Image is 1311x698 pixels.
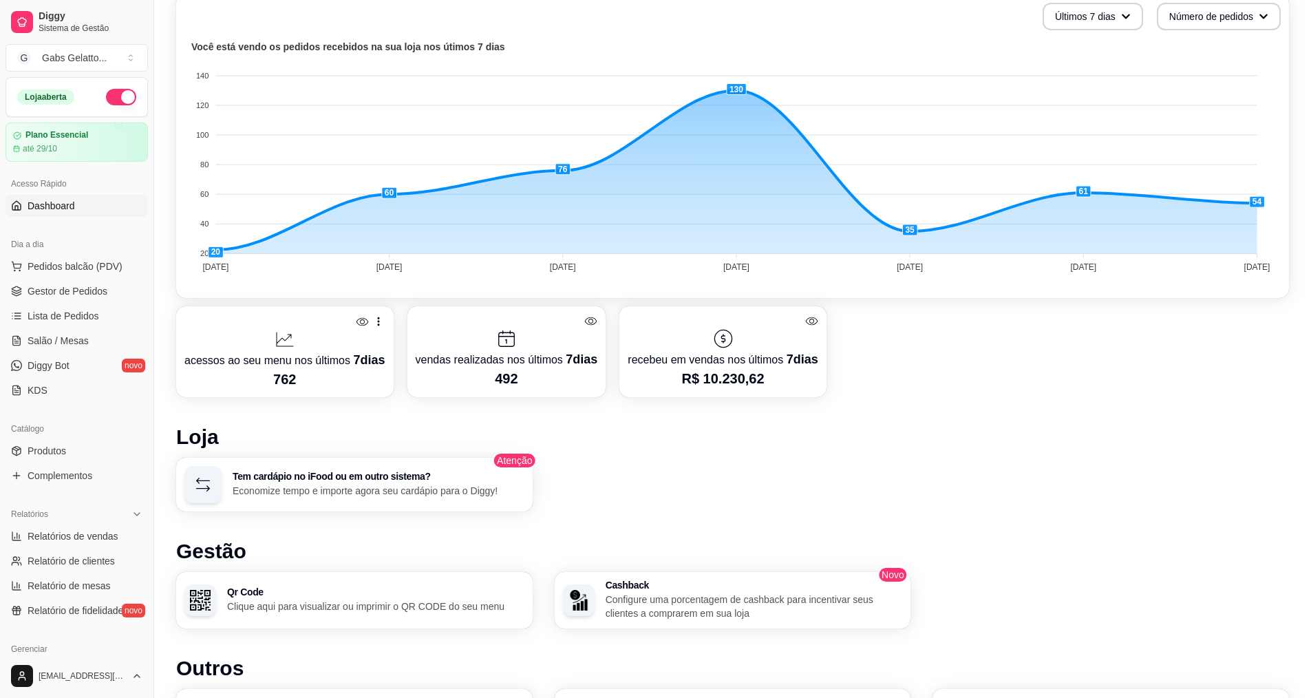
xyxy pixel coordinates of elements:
[6,123,148,162] a: Plano Essencialaté 29/10
[11,509,48,520] span: Relatórios
[17,51,31,65] span: G
[6,440,148,462] a: Produtos
[1043,3,1143,30] button: Últimos 7 dias
[6,638,148,660] div: Gerenciar
[568,590,589,611] img: Cashback
[28,604,123,617] span: Relatório de fidelidade
[723,262,749,272] tspan: [DATE]
[606,593,903,620] p: Configure uma porcentagem de cashback para incentivar seus clientes a comprarem em sua loja
[6,173,148,195] div: Acesso Rápido
[628,369,818,388] p: R$ 10.230,62
[28,199,75,213] span: Dashboard
[6,525,148,547] a: Relatórios de vendas
[39,670,126,681] span: [EMAIL_ADDRESS][DOMAIN_NAME]
[227,600,524,613] p: Clique aqui para visualizar ou imprimir o QR CODE do seu menu
[6,44,148,72] button: Select a team
[39,10,142,23] span: Diggy
[416,369,598,388] p: 492
[6,280,148,302] a: Gestor de Pedidos
[28,260,122,273] span: Pedidos balcão (PDV)
[6,255,148,277] button: Pedidos balcão (PDV)
[196,72,209,80] tspan: 140
[28,469,92,483] span: Complementos
[897,262,923,272] tspan: [DATE]
[628,350,818,369] p: recebeu em vendas nos últimos
[555,572,911,628] button: CashbackCashbackConfigure uma porcentagem de cashback para incentivar seus clientes a comprarem e...
[6,379,148,401] a: KDS
[190,590,211,611] img: Qr Code
[6,305,148,327] a: Lista de Pedidos
[227,587,524,597] h3: Qr Code
[196,101,209,109] tspan: 120
[23,143,57,154] article: até 29/10
[28,359,70,372] span: Diggy Bot
[6,659,148,692] button: [EMAIL_ADDRESS][DOMAIN_NAME]
[353,353,385,367] span: 7 dias
[6,418,148,440] div: Catálogo
[28,444,66,458] span: Produtos
[39,23,142,34] span: Sistema de Gestão
[176,425,1289,450] h1: Loja
[6,233,148,255] div: Dia a dia
[42,51,107,65] div: Gabs Gelatto ...
[200,249,209,257] tspan: 20
[493,452,536,469] span: Atenção
[1157,3,1281,30] button: Número de pedidos
[6,600,148,622] a: Relatório de fidelidadenovo
[200,190,209,198] tspan: 60
[191,41,505,52] text: Você está vendo os pedidos recebidos na sua loja nos útimos 7 dias
[176,458,533,511] button: Tem cardápio no iFood ou em outro sistema?Economize tempo e importe agora seu cardápio para o Diggy!
[1244,262,1270,272] tspan: [DATE]
[376,262,403,272] tspan: [DATE]
[200,160,209,169] tspan: 80
[550,262,576,272] tspan: [DATE]
[1070,262,1096,272] tspan: [DATE]
[184,350,385,370] p: acessos ao seu menu nos últimos
[28,579,111,593] span: Relatório de mesas
[28,383,47,397] span: KDS
[17,89,74,105] div: Loja aberta
[787,352,818,366] span: 7 dias
[176,572,533,628] button: Qr CodeQr CodeClique aqui para visualizar ou imprimir o QR CODE do seu menu
[28,554,115,568] span: Relatório de clientes
[6,575,148,597] a: Relatório de mesas
[25,130,88,140] article: Plano Essencial
[176,539,1289,564] h1: Gestão
[28,284,107,298] span: Gestor de Pedidos
[28,529,118,543] span: Relatórios de vendas
[6,195,148,217] a: Dashboard
[196,131,209,139] tspan: 100
[6,330,148,352] a: Salão / Mesas
[184,370,385,389] p: 762
[566,352,597,366] span: 7 dias
[200,220,209,228] tspan: 40
[28,309,99,323] span: Lista de Pedidos
[6,550,148,572] a: Relatório de clientes
[233,484,524,498] p: Economize tempo e importe agora seu cardápio para o Diggy!
[106,89,136,105] button: Alterar Status
[28,334,89,348] span: Salão / Mesas
[6,6,148,39] a: DiggySistema de Gestão
[6,355,148,377] a: Diggy Botnovo
[877,567,908,583] span: Novo
[416,350,598,369] p: vendas realizadas nos últimos
[202,262,228,272] tspan: [DATE]
[176,656,1289,681] h1: Outros
[6,465,148,487] a: Complementos
[233,472,524,481] h3: Tem cardápio no iFood ou em outro sistema?
[606,580,903,590] h3: Cashback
